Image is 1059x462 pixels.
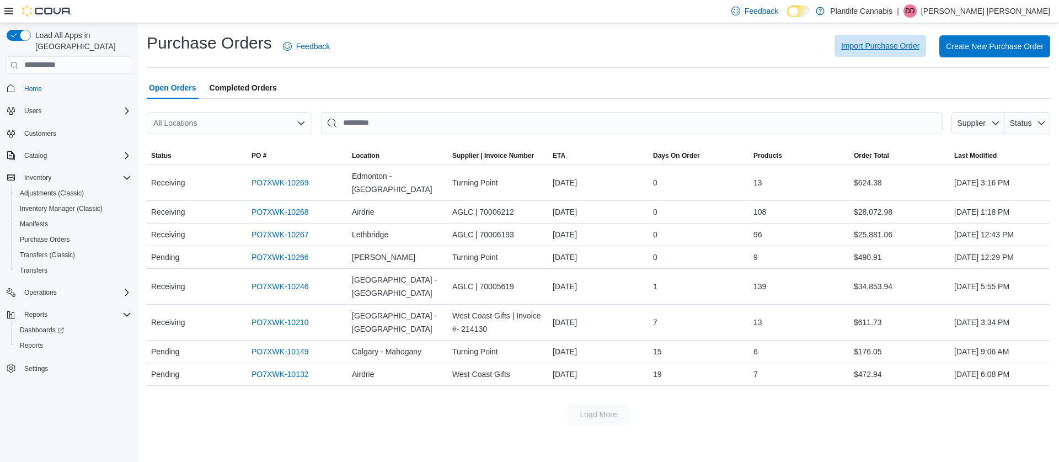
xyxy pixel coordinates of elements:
a: Manifests [15,217,52,231]
button: Supplier [951,112,1004,134]
button: Supplier | Invoice Number [448,147,548,164]
span: Inventory [20,171,131,184]
span: Transfers [20,266,47,275]
div: Location [352,151,379,160]
span: Purchase Orders [15,233,131,246]
div: Turning Point [448,172,548,194]
span: Inventory [24,173,51,182]
input: Dark Mode [787,6,810,17]
button: Location [347,147,448,164]
span: 13 [753,176,762,189]
button: Open list of options [297,119,306,128]
div: [DATE] 3:34 PM [950,311,1050,333]
div: $176.05 [849,341,950,363]
span: [PERSON_NAME] [352,251,415,264]
span: Status [151,151,172,160]
div: [DATE] [548,224,649,246]
span: Settings [20,361,131,375]
span: Users [24,107,41,115]
span: Edmonton - [GEOGRAPHIC_DATA] [352,169,443,196]
span: 9 [753,251,758,264]
button: PO # [247,147,347,164]
span: Last Modified [954,151,997,160]
input: This is a search bar. After typing your query, hit enter to filter the results lower in the page. [321,112,943,134]
span: 6 [753,345,758,358]
div: Turning Point [448,341,548,363]
span: Dashboards [20,326,64,334]
button: Import Purchase Order [835,35,926,57]
div: [DATE] 12:43 PM [950,224,1050,246]
span: Receiving [151,316,185,329]
span: Pending [151,345,179,358]
nav: Complex example [7,76,131,405]
span: Settings [24,364,48,373]
span: Adjustments (Classic) [15,187,131,200]
span: 7 [753,368,758,381]
div: $28,072.98 [849,201,950,223]
span: Operations [20,286,131,299]
button: Transfers [11,263,136,278]
button: Reports [11,338,136,353]
button: Order Total [849,147,950,164]
div: AGLC | 70005619 [448,275,548,298]
span: Users [20,104,131,118]
div: [DATE] 9:06 AM [950,341,1050,363]
a: PO7XWK-10266 [252,251,309,264]
span: Load All Apps in [GEOGRAPHIC_DATA] [31,30,131,52]
span: Catalog [20,149,131,162]
span: Transfers [15,264,131,277]
div: $472.94 [849,363,950,385]
a: Settings [20,362,52,375]
button: Last Modified [950,147,1050,164]
p: [PERSON_NAME] [PERSON_NAME] [921,4,1050,18]
button: Purchase Orders [11,232,136,247]
button: Settings [2,360,136,376]
span: Supplier | Invoice Number [452,151,534,160]
span: 0 [653,176,657,189]
span: Transfers (Classic) [20,251,75,259]
span: 0 [653,251,657,264]
div: [DATE] [548,246,649,268]
div: West Coast Gifts | Invoice #- 214130 [448,305,548,340]
div: [DATE] 12:29 PM [950,246,1050,268]
div: [DATE] [548,201,649,223]
a: Adjustments (Classic) [15,187,88,200]
span: Catalog [24,151,47,160]
span: Feedback [296,41,330,52]
button: Home [2,81,136,97]
div: [DATE] [548,311,649,333]
p: | [897,4,899,18]
button: Users [2,103,136,119]
span: 96 [753,228,762,241]
span: Manifests [15,217,131,231]
span: 139 [753,280,766,293]
button: Products [749,147,849,164]
span: Receiving [151,228,185,241]
button: Operations [2,285,136,300]
a: PO7XWK-10246 [252,280,309,293]
span: [GEOGRAPHIC_DATA] - [GEOGRAPHIC_DATA] [352,309,443,336]
div: [DATE] 3:16 PM [950,172,1050,194]
button: Adjustments (Classic) [11,185,136,201]
div: [DATE] [548,172,649,194]
span: Import Purchase Order [841,40,919,51]
span: 1 [653,280,657,293]
span: Receiving [151,176,185,189]
div: $624.38 [849,172,950,194]
span: Status [1010,119,1032,128]
div: [DATE] 6:08 PM [950,363,1050,385]
span: Load More [580,409,617,420]
a: PO7XWK-10269 [252,176,309,189]
div: $25,881.06 [849,224,950,246]
button: Operations [20,286,61,299]
span: Home [24,84,42,93]
h1: Purchase Orders [147,32,272,54]
button: Inventory [20,171,56,184]
span: 15 [653,345,662,358]
span: Lethbridge [352,228,388,241]
span: Pending [151,368,179,381]
span: Adjustments (Classic) [20,189,84,198]
div: West Coast Gifts [448,363,548,385]
a: Transfers [15,264,52,277]
span: Reports [24,310,47,319]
